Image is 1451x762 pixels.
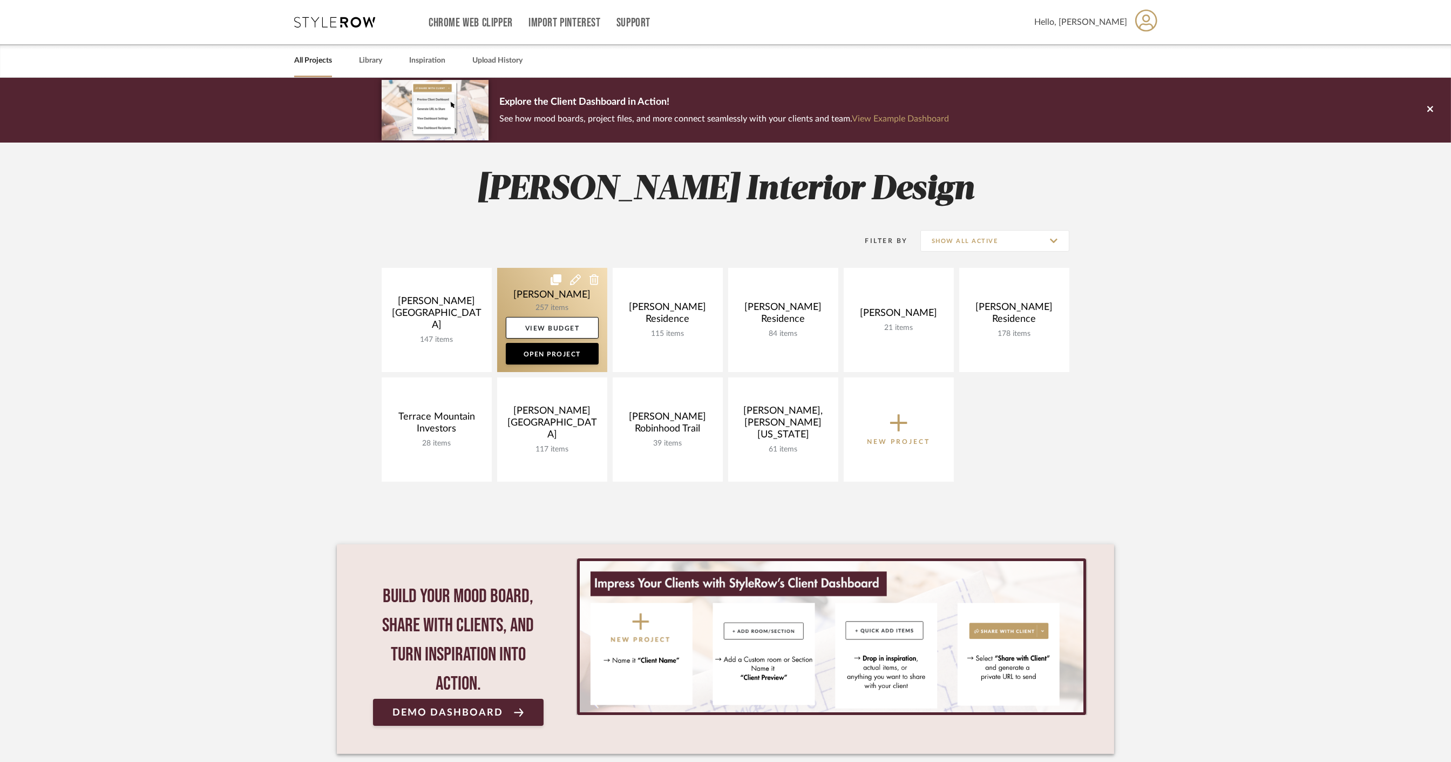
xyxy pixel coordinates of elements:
a: Demo Dashboard [373,699,544,726]
a: Support [616,18,650,28]
div: 84 items [737,329,830,339]
div: 39 items [621,439,714,448]
a: Inspiration [409,53,445,68]
p: See how mood boards, project files, and more connect seamlessly with your clients and team. [499,111,949,126]
div: 178 items [968,329,1061,339]
a: View Budget [506,317,599,339]
button: New Project [844,377,954,482]
div: 21 items [852,323,945,333]
a: Upload History [472,53,523,68]
div: [PERSON_NAME] Residence [621,301,714,329]
a: All Projects [294,53,332,68]
div: Filter By [851,235,908,246]
a: Import Pinterest [528,18,601,28]
a: Library [359,53,382,68]
p: New Project [867,436,931,447]
span: Hello, [PERSON_NAME] [1034,16,1127,29]
div: Build your mood board, share with clients, and turn inspiration into action. [373,582,544,699]
div: [PERSON_NAME] Residence [737,301,830,329]
div: [PERSON_NAME], [PERSON_NAME] [US_STATE] [737,405,830,445]
div: [PERSON_NAME] [852,307,945,323]
img: StyleRow_Client_Dashboard_Banner__1_.png [580,561,1083,712]
img: d5d033c5-7b12-40c2-a960-1ecee1989c38.png [382,80,489,140]
div: [PERSON_NAME][GEOGRAPHIC_DATA] [390,295,483,335]
div: [PERSON_NAME] Robinhood Trail [621,411,714,439]
div: [PERSON_NAME] Residence [968,301,1061,329]
div: 117 items [506,445,599,454]
h2: [PERSON_NAME] Interior Design [337,170,1114,210]
a: Open Project [506,343,599,365]
div: 61 items [737,445,830,454]
span: Demo Dashboard [392,707,503,718]
p: Explore the Client Dashboard in Action! [499,94,949,111]
div: 28 items [390,439,483,448]
div: 0 [576,558,1087,715]
a: Chrome Web Clipper [429,18,513,28]
div: 147 items [390,335,483,345]
div: Terrace Mountain Investors [390,411,483,439]
div: [PERSON_NAME][GEOGRAPHIC_DATA] [506,405,599,445]
a: View Example Dashboard [852,114,949,123]
div: 115 items [621,329,714,339]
